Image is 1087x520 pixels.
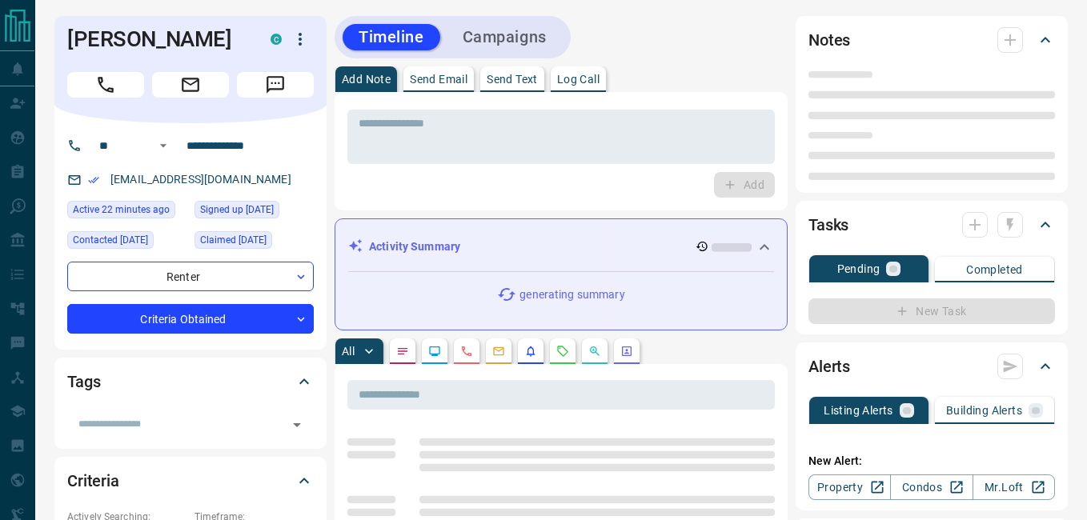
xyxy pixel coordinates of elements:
[67,231,187,254] div: Thu Sep 11 2025
[808,347,1055,386] div: Alerts
[343,24,440,50] button: Timeline
[396,345,409,358] svg: Notes
[110,173,291,186] a: [EMAIL_ADDRESS][DOMAIN_NAME]
[73,202,170,218] span: Active 22 minutes ago
[808,474,891,500] a: Property
[67,362,314,401] div: Tags
[824,405,893,416] p: Listing Alerts
[837,263,880,274] p: Pending
[369,238,460,255] p: Activity Summary
[588,345,601,358] svg: Opportunities
[808,453,1055,470] p: New Alert:
[200,202,274,218] span: Signed up [DATE]
[447,24,563,50] button: Campaigns
[67,72,144,98] span: Call
[946,405,1022,416] p: Building Alerts
[348,232,774,262] div: Activity Summary
[67,262,314,291] div: Renter
[808,21,1055,59] div: Notes
[271,34,282,45] div: condos.ca
[67,26,247,52] h1: [PERSON_NAME]
[152,72,229,98] span: Email
[808,206,1055,244] div: Tasks
[973,474,1055,500] a: Mr.Loft
[342,346,355,357] p: All
[342,74,391,85] p: Add Note
[808,27,850,53] h2: Notes
[237,72,314,98] span: Message
[460,345,473,358] svg: Calls
[195,231,314,254] div: Wed Sep 10 2025
[524,345,537,358] svg: Listing Alerts
[890,474,973,500] a: Condos
[620,345,633,358] svg: Agent Actions
[67,369,100,394] h2: Tags
[808,212,848,238] h2: Tasks
[154,136,173,155] button: Open
[67,201,187,223] div: Sun Sep 14 2025
[195,201,314,223] div: Wed Sep 10 2025
[556,345,569,358] svg: Requests
[67,462,314,500] div: Criteria
[200,232,267,248] span: Claimed [DATE]
[428,345,441,358] svg: Lead Browsing Activity
[808,354,850,379] h2: Alerts
[73,232,148,248] span: Contacted [DATE]
[492,345,505,358] svg: Emails
[487,74,538,85] p: Send Text
[557,74,600,85] p: Log Call
[88,174,99,186] svg: Email Verified
[67,304,314,334] div: Criteria Obtained
[519,286,624,303] p: generating summary
[966,264,1023,275] p: Completed
[286,414,308,436] button: Open
[67,468,119,494] h2: Criteria
[410,74,467,85] p: Send Email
